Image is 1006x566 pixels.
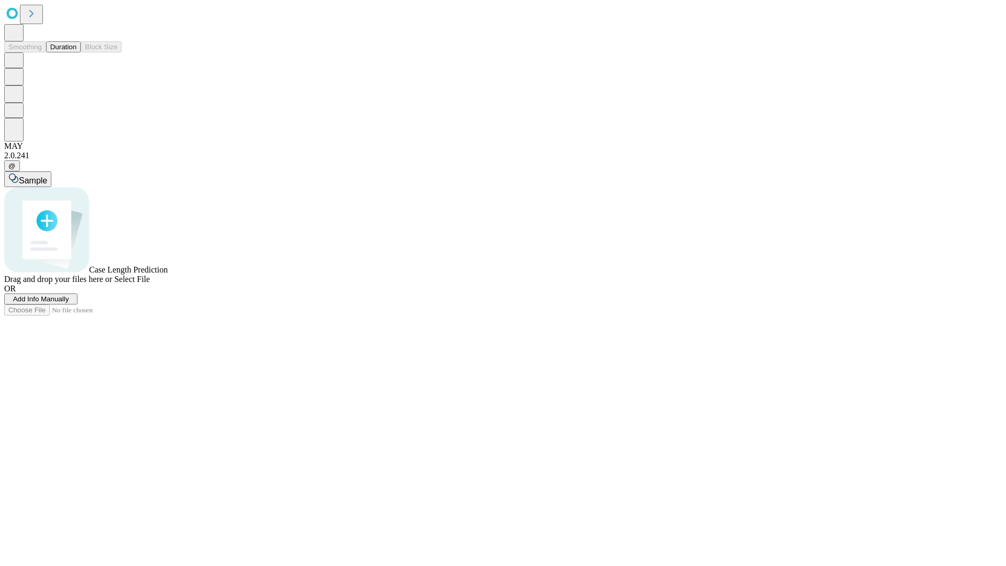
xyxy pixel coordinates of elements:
[4,41,46,52] button: Smoothing
[4,160,20,171] button: @
[4,171,51,187] button: Sample
[4,275,112,284] span: Drag and drop your files here or
[4,141,1002,151] div: MAY
[4,284,16,293] span: OR
[4,151,1002,160] div: 2.0.241
[46,41,81,52] button: Duration
[81,41,122,52] button: Block Size
[19,176,47,185] span: Sample
[114,275,150,284] span: Select File
[13,295,69,303] span: Add Info Manually
[89,265,168,274] span: Case Length Prediction
[8,162,16,170] span: @
[4,293,78,304] button: Add Info Manually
